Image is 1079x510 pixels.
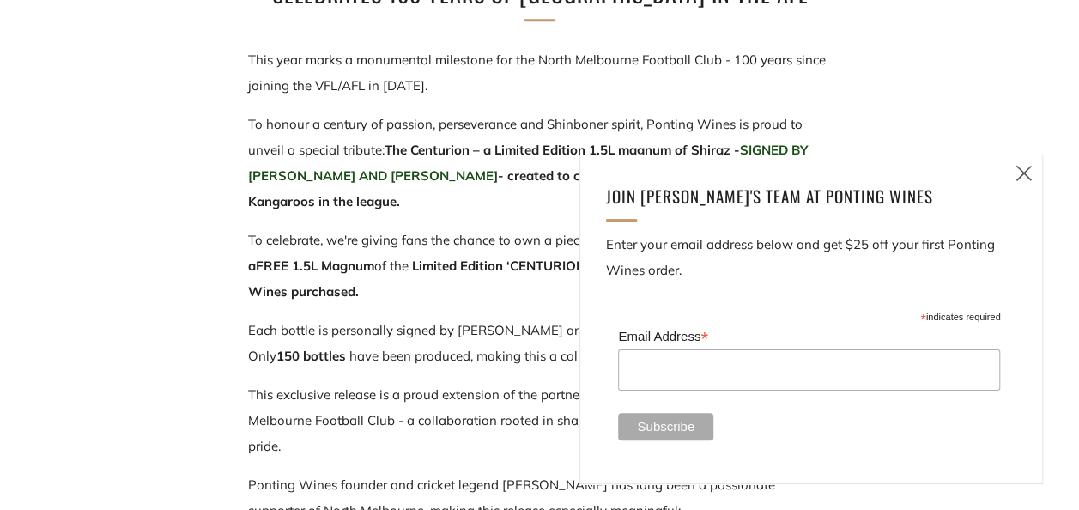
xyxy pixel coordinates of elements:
p: Enter your email address below and get $25 off your first Ponting Wines order. [606,232,1016,283]
input: Subscribe [618,413,713,440]
h4: Join [PERSON_NAME]'s team at ponting Wines [606,181,996,210]
strong: Limited Edition ‘ [412,258,510,274]
strong: 150 bottles [276,348,346,364]
label: Email Address [618,324,1000,348]
strong: The Centurion – a Limited Edition 1.5L magnum of Shiraz - - created to commemorate 100 years of t... [248,142,808,209]
span: SIGNED BY [PERSON_NAME] AND [PERSON_NAME] [248,142,808,184]
strong: CENTURION’ Shiraz with every dozen Ponting Wines purchased. [248,258,791,300]
strong: FREE 1.5L Magnum [256,258,374,274]
span: Only [248,348,276,364]
div: indicates required [618,307,1000,324]
span: have been produced, making this a collector’s item not to be missed. [346,348,753,364]
span: To honour a century of passion, perseverance and Shinboner spirit, Ponting Wines is proud to unve... [248,116,803,158]
span: This exclusive release is a proud extension of the partnership between Ponting Wines and North Me... [248,386,823,454]
span: This year marks a monumental milestone for the North Melbourne Football Club - 100 years since jo... [248,52,826,94]
span: To celebrate, we're giving fans the chance to own a piece of club history. For a limited time, [248,232,827,274]
span: Each bottle is personally signed by [PERSON_NAME] and [PERSON_NAME]. [248,322,701,338]
span: of the [374,258,409,274]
